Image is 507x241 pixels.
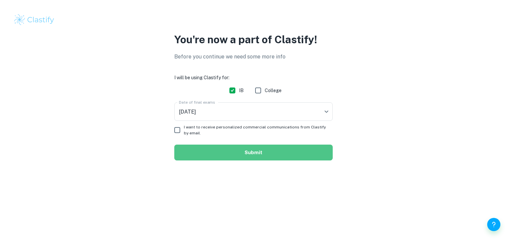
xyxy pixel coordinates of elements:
[174,53,333,61] p: Before you continue we need some more info
[174,145,333,160] button: Submit
[174,102,333,121] div: [DATE]
[13,13,55,26] img: Clastify logo
[174,74,333,81] h6: I will be using Clastify for:
[184,124,327,136] span: I want to receive personalized commercial communications from Clastify by email.
[239,87,244,94] span: IB
[174,32,333,48] p: You're now a part of Clastify!
[487,218,500,231] button: Help and Feedback
[179,99,215,105] label: Date of final exams
[265,87,282,94] span: College
[13,13,494,26] a: Clastify logo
